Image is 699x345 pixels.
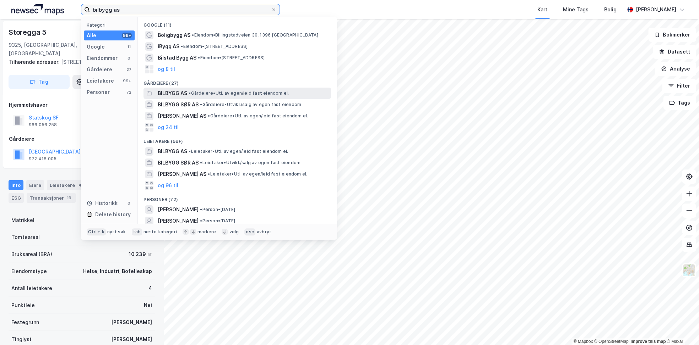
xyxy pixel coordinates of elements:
[11,233,40,241] div: Tomteareal
[129,250,152,258] div: 10 239 ㎡
[200,218,202,223] span: •
[158,100,199,109] span: BILBYGG SØR AS
[29,122,57,128] div: 966 056 258
[107,229,126,235] div: nytt søk
[158,158,199,167] span: BILBYGG SØR AS
[198,55,265,61] span: Eiendom • [STREET_ADDRESS]
[200,207,202,212] span: •
[158,65,175,73] button: og 8 til
[138,17,337,29] div: Google (11)
[662,79,696,93] button: Filter
[158,112,206,120] span: [PERSON_NAME] AS
[158,205,199,214] span: [PERSON_NAME]
[126,55,132,61] div: 0
[189,149,288,154] span: Leietaker • Utl. av egen/leid fast eiendom el.
[200,207,235,212] span: Person • [DATE]
[244,228,255,235] div: esc
[9,58,149,66] div: [STREET_ADDRESS]
[158,54,196,62] span: Bilstad Bygg AS
[158,170,206,178] span: [PERSON_NAME] AS
[11,216,34,224] div: Matrikkel
[29,156,56,162] div: 972 418 005
[126,200,132,206] div: 0
[537,5,547,14] div: Kart
[663,96,696,110] button: Tags
[138,133,337,146] div: Leietakere (99+)
[158,89,187,98] span: BILBYGG AS
[148,284,152,293] div: 4
[126,44,132,50] div: 11
[138,191,337,204] div: Personer (72)
[636,5,676,14] div: [PERSON_NAME]
[208,171,307,177] span: Leietaker • Utl. av egen/leid fast eiendom el.
[87,77,114,85] div: Leietakere
[87,228,106,235] div: Ctrl + k
[653,45,696,59] button: Datasett
[573,339,593,344] a: Mapbox
[26,180,44,190] div: Eiere
[663,311,699,345] iframe: Chat Widget
[192,32,194,38] span: •
[189,90,191,96] span: •
[11,335,32,344] div: Tinglyst
[87,199,118,207] div: Historikk
[65,194,73,201] div: 19
[9,101,155,109] div: Hjemmelshaver
[200,102,301,107] span: Gårdeiere • Utvikl./salg av egen fast eiendom
[138,75,337,88] div: Gårdeiere (27)
[663,311,699,345] div: Kontrollprogram for chat
[76,182,83,189] div: 4
[122,33,132,38] div: 99+
[132,228,142,235] div: tab
[87,88,110,96] div: Personer
[126,67,132,72] div: 27
[95,210,131,219] div: Delete history
[9,41,121,58] div: 9325, [GEOGRAPHIC_DATA], [GEOGRAPHIC_DATA]
[594,339,629,344] a: OpenStreetMap
[9,75,70,89] button: Tag
[144,301,152,310] div: Nei
[604,5,617,14] div: Bolig
[87,31,96,40] div: Alle
[655,62,696,76] button: Analyse
[11,284,52,293] div: Antall leietakere
[126,89,132,95] div: 72
[189,90,289,96] span: Gårdeiere • Utl. av egen/leid fast eiendom el.
[158,31,190,39] span: Boligbygg AS
[158,42,179,51] span: iBygg AS
[158,123,179,132] button: og 24 til
[197,229,216,235] div: markere
[648,28,696,42] button: Bokmerker
[9,27,48,38] div: Storegga 5
[200,160,202,165] span: •
[198,55,200,60] span: •
[158,147,187,156] span: BILBYGG AS
[143,229,177,235] div: neste kategori
[9,135,155,143] div: Gårdeiere
[192,32,318,38] span: Eiendom • Billingstadveien 30, 1396 [GEOGRAPHIC_DATA]
[47,180,86,190] div: Leietakere
[27,193,76,203] div: Transaksjoner
[122,78,132,84] div: 99+
[9,193,24,203] div: ESG
[181,44,183,49] span: •
[11,301,35,310] div: Punktleie
[229,229,239,235] div: velg
[87,65,112,74] div: Gårdeiere
[111,335,152,344] div: [PERSON_NAME]
[9,59,61,65] span: Tilhørende adresser:
[181,44,248,49] span: Eiendom • [STREET_ADDRESS]
[189,149,191,154] span: •
[111,318,152,327] div: [PERSON_NAME]
[158,181,178,190] button: og 96 til
[11,4,64,15] img: logo.a4113a55bc3d86da70a041830d287a7e.svg
[87,43,105,51] div: Google
[630,339,666,344] a: Improve this map
[11,250,52,258] div: Bruksareal (BRA)
[563,5,589,14] div: Mine Tags
[257,229,271,235] div: avbryt
[208,171,210,177] span: •
[11,318,39,327] div: Festegrunn
[87,54,118,62] div: Eiendommer
[208,113,210,118] span: •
